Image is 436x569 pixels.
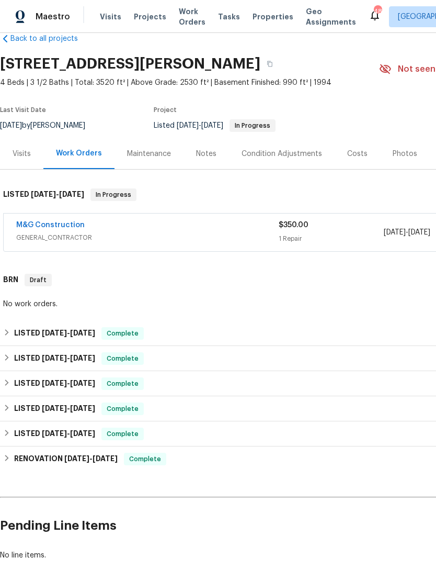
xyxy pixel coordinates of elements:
span: Complete [102,429,143,439]
h6: LISTED [14,352,95,365]
span: [DATE] [70,380,95,387]
span: Complete [102,328,143,339]
span: [DATE] [64,455,89,462]
span: Listed [154,122,276,129]
span: [DATE] [70,430,95,437]
span: - [31,191,84,198]
span: - [42,405,95,412]
span: Complete [125,454,165,464]
span: In Progress [231,122,274,129]
span: [DATE] [93,455,118,462]
span: [DATE] [42,430,67,437]
h6: LISTED [14,377,95,390]
span: [DATE] [177,122,199,129]
div: Notes [196,149,216,159]
div: 48 [374,6,381,17]
span: Complete [102,353,143,364]
span: Draft [26,275,51,285]
span: Properties [253,12,293,22]
div: Costs [347,149,368,159]
h6: BRN [3,274,18,286]
span: Complete [102,378,143,389]
span: [DATE] [384,229,406,236]
span: [DATE] [70,405,95,412]
div: Work Orders [56,148,102,159]
span: $350.00 [279,221,308,229]
span: In Progress [91,189,135,200]
div: Condition Adjustments [242,149,322,159]
span: - [42,329,95,337]
h6: LISTED [3,188,84,201]
a: M&G Construction [16,221,85,229]
div: Maintenance [127,149,171,159]
span: Project [154,107,177,113]
span: [DATE] [42,329,67,337]
span: - [64,455,118,462]
span: - [177,122,223,129]
span: GENERAL_CONTRACTOR [16,232,279,243]
button: Copy Address [260,54,279,73]
span: [DATE] [59,191,84,198]
span: Projects [134,12,166,22]
div: Photos [393,149,417,159]
span: [DATE] [31,191,56,198]
span: Complete [102,404,143,414]
div: Visits [13,149,31,159]
h6: RENOVATION [14,453,118,465]
h6: LISTED [14,403,95,415]
span: [DATE] [70,329,95,337]
span: Geo Assignments [306,6,356,27]
span: - [42,430,95,437]
span: Visits [100,12,121,22]
span: [DATE] [408,229,430,236]
span: Work Orders [179,6,205,27]
span: [DATE] [42,405,67,412]
span: - [42,380,95,387]
div: 1 Repair [279,233,384,244]
span: [DATE] [42,354,67,362]
span: - [42,354,95,362]
span: Tasks [218,13,240,20]
h6: LISTED [14,327,95,340]
span: [DATE] [42,380,67,387]
span: - [384,227,430,238]
span: Maestro [36,12,70,22]
span: [DATE] [201,122,223,129]
h6: LISTED [14,428,95,440]
span: [DATE] [70,354,95,362]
